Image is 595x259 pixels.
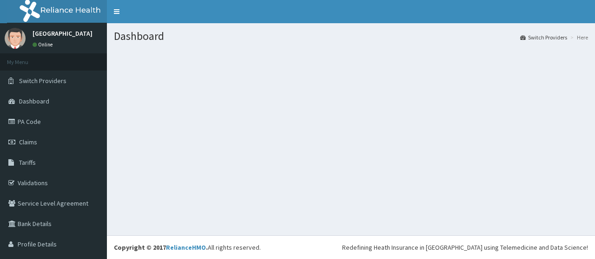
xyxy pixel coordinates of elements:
[107,235,595,259] footer: All rights reserved.
[114,30,588,42] h1: Dashboard
[342,243,588,252] div: Redefining Heath Insurance in [GEOGRAPHIC_DATA] using Telemedicine and Data Science!
[520,33,567,41] a: Switch Providers
[568,33,588,41] li: Here
[19,77,66,85] span: Switch Providers
[166,243,206,252] a: RelianceHMO
[33,30,93,37] p: [GEOGRAPHIC_DATA]
[19,97,49,105] span: Dashboard
[19,138,37,146] span: Claims
[33,41,55,48] a: Online
[114,243,208,252] strong: Copyright © 2017 .
[19,158,36,167] span: Tariffs
[5,28,26,49] img: User Image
